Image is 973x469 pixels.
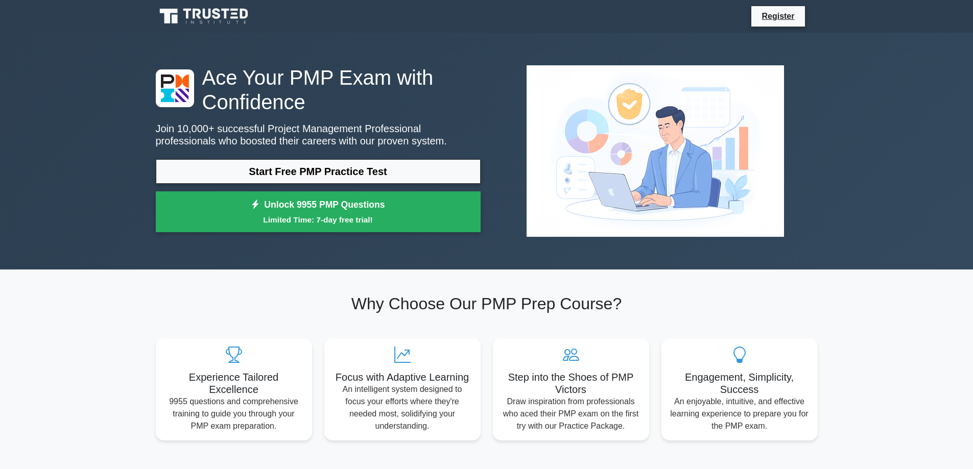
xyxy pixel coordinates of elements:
h5: Step into the Shoes of PMP Victors [501,371,641,396]
p: 9955 questions and comprehensive training to guide you through your PMP exam preparation. [164,396,304,432]
a: Register [755,10,800,22]
a: Start Free PMP Practice Test [156,159,481,184]
p: Join 10,000+ successful Project Management Professional professionals who boosted their careers w... [156,122,481,147]
h2: Why Choose Our PMP Prep Course? [156,294,818,313]
h1: Ace Your PMP Exam with Confidence [156,65,481,114]
img: Project Management Professional Preview [518,57,792,245]
h5: Experience Tailored Excellence [164,371,304,396]
h5: Focus with Adaptive Learning [333,371,472,383]
small: Limited Time: 7-day free trial! [169,214,468,226]
a: Unlock 9955 PMP QuestionsLimited Time: 7-day free trial! [156,191,481,232]
h5: Engagement, Simplicity, Success [670,371,810,396]
p: An enjoyable, intuitive, and effective learning experience to prepare you for the PMP exam. [670,396,810,432]
p: An intelligent system designed to focus your efforts where they're needed most, solidifying your ... [333,383,472,432]
p: Draw inspiration from professionals who aced their PMP exam on the first try with our Practice Pa... [501,396,641,432]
